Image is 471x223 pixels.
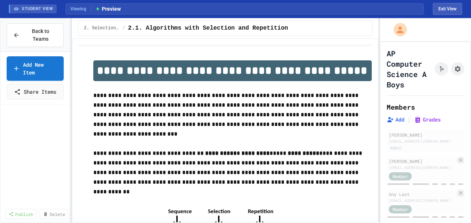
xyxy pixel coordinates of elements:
[40,209,69,219] a: Delete
[451,62,464,76] button: Assignment Settings
[386,21,409,38] div: My Account
[7,23,64,47] button: Back to Teams
[24,27,57,43] span: Back to Teams
[7,56,64,81] a: Add New Item
[387,116,404,123] button: Add
[387,48,432,90] h1: AP Computer Science A Boys
[389,139,462,144] div: [EMAIL_ADDRESS][DOMAIN_NAME]
[389,198,455,203] div: [EMAIL_ADDRESS][DOMAIN_NAME]
[387,102,415,112] h2: Members
[433,3,462,15] button: Exit student view
[440,193,464,216] iframe: chat widget
[392,173,408,180] span: Member
[389,145,403,151] div: Admin
[128,24,288,33] span: 2.1. Algorithms with Selection and Repetition
[84,25,120,31] span: 2. Selection and Iteration
[389,165,455,170] div: [EMAIL_ADDRESS][DOMAIN_NAME]
[407,115,411,124] span: |
[414,116,441,123] button: Grades
[95,5,121,13] span: Preview
[389,191,455,197] div: Any Last
[70,6,91,12] span: Viewing
[22,6,53,12] span: STUDENT VIEW
[123,25,125,31] span: /
[410,161,464,193] iframe: chat widget
[389,132,462,138] div: [PERSON_NAME]
[5,209,37,219] a: Publish
[435,62,448,76] button: Click to see fork details
[7,84,64,100] a: Share Items
[392,206,408,213] span: Member
[389,158,455,164] div: [PERSON_NAME]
